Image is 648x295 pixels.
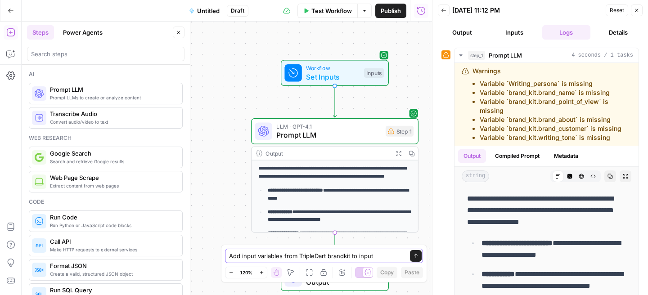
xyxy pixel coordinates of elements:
span: Run SQL Query [50,286,175,295]
span: Run Python or JavaScript code blocks [50,222,175,229]
g: Edge from start to step_1 [333,86,336,117]
span: string [462,170,489,182]
span: Convert audio/video to text [50,118,175,125]
button: Power Agents [58,25,108,40]
li: Variable `brand_kit.brand_about` is missing [480,115,631,124]
span: Paste [405,268,419,277]
span: Run Code [50,213,175,222]
span: step_1 [468,51,485,60]
button: Untitled [184,4,225,18]
li: Variable `brand_kit.brand_point_of_view` is missing [480,97,631,115]
div: EndOutput [251,265,418,291]
span: Draft [231,7,244,15]
button: Compiled Prompt [490,149,545,163]
li: Variable `brand_kit.brand_name` is missing [480,88,631,97]
button: Steps [27,25,54,40]
span: 4 seconds / 1 tasks [571,51,633,59]
div: Step 1 [386,126,414,137]
div: Web research [29,134,183,142]
div: Ai [29,70,183,78]
button: Output [438,25,486,40]
div: Inputs [364,68,384,78]
span: Prompt LLM [276,130,381,140]
span: Test Workflow [311,6,352,15]
span: Copy [380,268,394,277]
span: 120% [240,269,252,276]
div: Warnings [472,67,631,142]
span: Format JSON [50,261,175,270]
button: Inputs [490,25,539,40]
li: Variable `Writing_persona` is missing [480,79,631,88]
button: Reset [606,4,628,16]
span: Untitled [197,6,220,15]
span: Workflow [306,64,360,72]
span: Make HTTP requests to external services [50,246,175,253]
span: Transcribe Audio [50,109,175,118]
span: Web Page Scrape [50,173,175,182]
span: Output [306,277,379,287]
li: Variable `brand_kit.brand_customer` is missing [480,124,631,133]
button: Publish [375,4,406,18]
span: Prompt LLM [50,85,175,94]
span: Prompt LLM [489,51,522,60]
span: LLM · GPT-4.1 [276,122,381,130]
span: Call API [50,237,175,246]
button: 4 seconds / 1 tasks [454,48,639,63]
button: Logs [542,25,591,40]
span: Extract content from web pages [50,182,175,189]
div: Output [265,149,389,157]
span: Prompt LLMs to create or analyze content [50,94,175,101]
button: Paste [401,267,423,278]
span: Create a valid, structured JSON object [50,270,175,277]
button: Metadata [549,149,584,163]
button: Output [458,149,486,163]
span: Reset [610,6,624,14]
span: Search and retrieve Google results [50,158,175,165]
div: WorkflowSet InputsInputs [251,60,418,86]
input: Search steps [31,49,180,58]
button: Details [594,25,643,40]
span: Set Inputs [306,72,360,82]
span: Google Search [50,149,175,158]
div: Code [29,198,183,206]
li: Variable `brand_kit.writing_tone` is missing [480,133,631,142]
span: Publish [381,6,401,15]
button: Copy [377,267,397,278]
button: Test Workflow [297,4,357,18]
textarea: Add input variables from TripleDart brandkit to input [229,251,401,260]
